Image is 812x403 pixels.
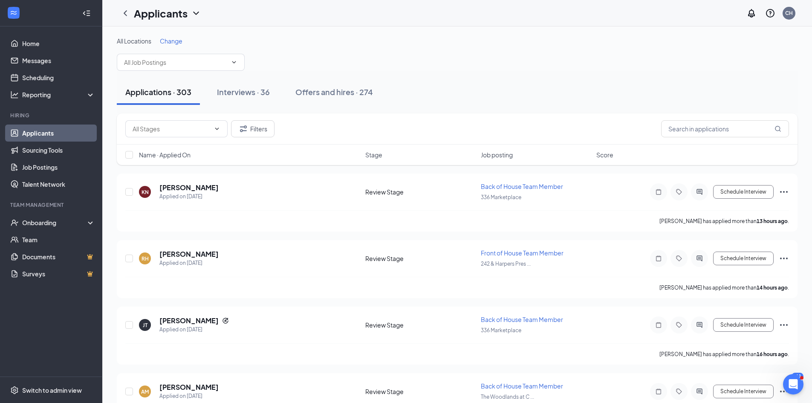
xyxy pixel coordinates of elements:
svg: WorkstreamLogo [9,9,18,17]
span: 336 Marketplace [481,327,521,333]
svg: ActiveChat [694,188,705,195]
div: Hiring [10,112,93,119]
span: All Locations [117,37,151,45]
input: All Job Postings [124,58,227,67]
a: DocumentsCrown [22,248,95,265]
svg: Reapply [222,317,229,324]
div: Switch to admin view [22,386,82,394]
svg: Analysis [10,90,19,99]
input: Search in applications [661,120,789,137]
div: 111 [792,373,803,380]
svg: ActiveChat [694,255,705,262]
div: Applied on [DATE] [159,392,219,400]
svg: Tag [674,188,684,195]
svg: MagnifyingGlass [774,125,781,132]
span: Change [160,37,182,45]
svg: Settings [10,386,19,394]
a: Job Postings [22,159,95,176]
span: Back of House Team Member [481,183,563,190]
svg: Tag [674,388,684,395]
div: CH [785,9,793,17]
button: Schedule Interview [713,385,774,398]
span: 242 & Harpers Pres ... [481,261,531,267]
span: Job posting [481,151,513,159]
svg: QuestionInfo [765,8,775,18]
button: Schedule Interview [713,185,774,199]
svg: Ellipses [779,320,789,330]
h5: [PERSON_NAME] [159,183,219,192]
svg: ActiveChat [694,388,705,395]
div: Team Management [10,201,93,209]
span: Stage [365,151,382,159]
div: Review Stage [365,254,476,263]
div: AM [141,388,149,395]
p: [PERSON_NAME] has applied more than . [659,284,789,291]
svg: Notifications [746,8,757,18]
div: Offers and hires · 274 [295,87,373,97]
div: Applied on [DATE] [159,192,219,201]
svg: Collapse [82,9,91,17]
svg: Note [653,388,664,395]
b: 14 hours ago [757,284,788,291]
a: Talent Network [22,176,95,193]
div: Reporting [22,90,95,99]
div: RH [142,255,149,262]
a: Scheduling [22,69,95,86]
span: Score [596,151,613,159]
div: Onboarding [22,218,88,227]
span: Back of House Team Member [481,382,563,390]
button: Filter Filters [231,120,275,137]
span: The Woodlands at C ... [481,394,534,400]
p: [PERSON_NAME] has applied more than . [659,351,789,358]
p: [PERSON_NAME] has applied more than . [659,217,789,225]
a: Team [22,231,95,248]
svg: ChevronDown [191,8,201,18]
div: Review Stage [365,188,476,196]
span: Front of House Team Member [481,249,563,257]
svg: ChevronLeft [120,8,130,18]
h5: [PERSON_NAME] [159,316,219,325]
b: 16 hours ago [757,351,788,357]
svg: Note [653,322,664,328]
a: SurveysCrown [22,265,95,282]
iframe: Intercom live chat [783,374,803,394]
a: Home [22,35,95,52]
svg: ActiveChat [694,322,705,328]
svg: UserCheck [10,218,19,227]
a: Applicants [22,125,95,142]
a: Messages [22,52,95,69]
button: Schedule Interview [713,318,774,332]
span: Name · Applied On [139,151,191,159]
div: Review Stage [365,387,476,396]
button: Schedule Interview [713,252,774,265]
div: KN [142,188,149,196]
svg: Ellipses [779,253,789,264]
h5: [PERSON_NAME] [159,383,219,392]
svg: Filter [238,124,249,134]
h1: Applicants [134,6,188,20]
svg: Ellipses [779,187,789,197]
input: All Stages [133,124,210,133]
b: 13 hours ago [757,218,788,224]
svg: Tag [674,255,684,262]
span: 336 Marketplace [481,194,521,200]
svg: Note [653,255,664,262]
svg: Note [653,188,664,195]
svg: Tag [674,322,684,328]
div: Review Stage [365,321,476,329]
div: Interviews · 36 [217,87,270,97]
svg: ChevronDown [214,125,220,132]
div: JT [143,322,147,329]
span: Back of House Team Member [481,316,563,323]
svg: Ellipses [779,386,789,397]
div: Applied on [DATE] [159,325,229,334]
div: Applied on [DATE] [159,259,219,267]
h5: [PERSON_NAME] [159,249,219,259]
a: Sourcing Tools [22,142,95,159]
div: Applications · 303 [125,87,191,97]
svg: ChevronDown [231,59,237,66]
